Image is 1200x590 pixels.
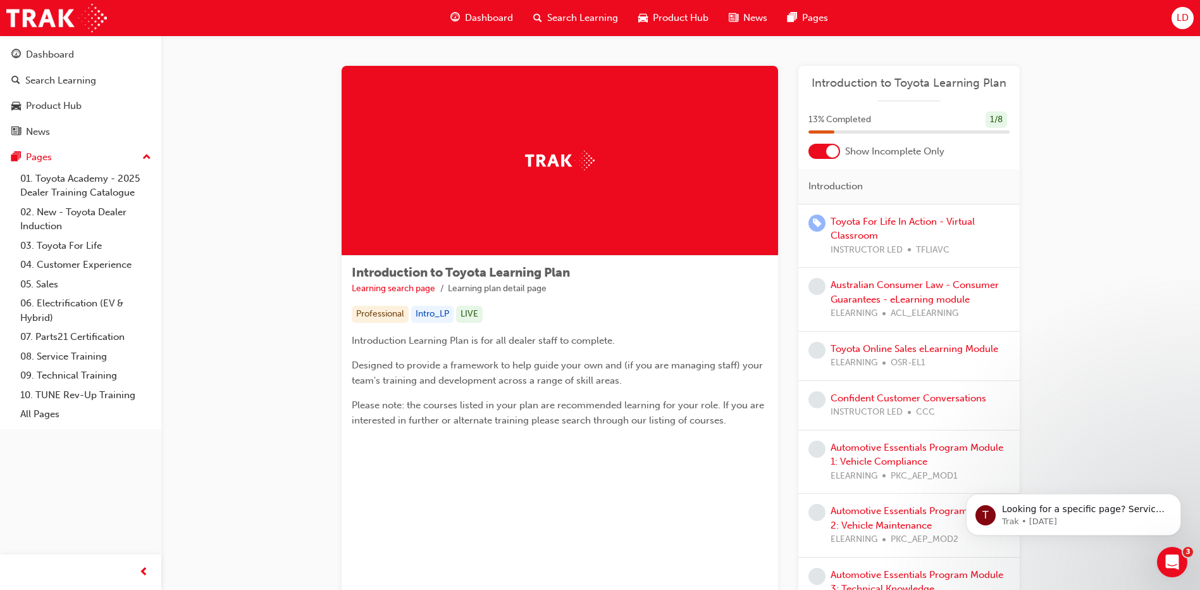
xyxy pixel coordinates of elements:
[5,94,156,118] a: Product Hub
[533,10,542,26] span: search-icon
[11,101,21,112] span: car-icon
[5,120,156,144] a: News
[831,392,986,404] a: Confident Customer Conversations
[1183,547,1193,557] span: 3
[5,146,156,169] button: Pages
[986,111,1007,129] div: 1 / 8
[15,275,156,294] a: 05. Sales
[142,149,151,166] span: up-icon
[808,568,826,585] span: learningRecordVerb_NONE-icon
[456,306,483,323] div: LIVE
[15,405,156,424] a: All Pages
[11,152,21,163] span: pages-icon
[15,203,156,236] a: 02. New - Toyota Dealer Induction
[15,255,156,275] a: 04. Customer Experience
[15,327,156,347] a: 07. Parts21 Certification
[808,441,826,458] span: learningRecordVerb_NONE-icon
[808,113,871,127] span: 13 % Completed
[891,469,958,484] span: PKC_AEP_MOD1
[777,5,838,31] a: pages-iconPages
[15,386,156,405] a: 10. TUNE Rev-Up Training
[525,151,595,170] img: Trak
[729,10,738,26] span: news-icon
[26,125,50,139] div: News
[15,169,156,203] a: 01. Toyota Academy - 2025 Dealer Training Catalogue
[808,391,826,408] span: learningRecordVerb_NONE-icon
[1172,7,1194,29] button: LD
[5,43,156,66] a: Dashboard
[139,565,149,581] span: prev-icon
[5,69,156,92] a: Search Learning
[523,5,628,31] a: search-iconSearch Learning
[808,278,826,295] span: learningRecordVerb_NONE-icon
[352,265,570,280] span: Introduction to Toyota Learning Plan
[891,356,925,370] span: OSR-EL1
[743,11,767,25] span: News
[808,76,1010,91] a: Introduction to Toyota Learning Plan
[1157,547,1187,577] iframe: Intercom live chat
[831,442,1003,468] a: Automotive Essentials Program Module 1: Vehicle Compliance
[916,405,935,420] span: CCC
[11,127,21,138] span: news-icon
[352,399,767,426] span: Please note: the courses listed in your plan are recommended learning for your role. If you are i...
[808,342,826,359] span: learningRecordVerb_NONE-icon
[831,279,999,305] a: Australian Consumer Law - Consumer Guarantees - eLearning module
[448,282,547,296] li: Learning plan detail page
[352,360,765,386] span: Designed to provide a framework to help guide your own and (if you are managing staff) your team'...
[891,306,958,321] span: ACL_ELEARNING
[15,366,156,386] a: 09. Technical Training
[352,283,435,294] a: Learning search page
[465,11,513,25] span: Dashboard
[15,294,156,327] a: 06. Electrification (EV & Hybrid)
[11,75,20,87] span: search-icon
[831,532,877,547] span: ELEARNING
[916,243,949,258] span: TFLIAVC
[1177,11,1189,25] span: LD
[352,306,409,323] div: Professional
[15,236,156,256] a: 03. Toyota For Life
[5,41,156,146] button: DashboardSearch LearningProduct HubNews
[802,11,828,25] span: Pages
[11,49,21,61] span: guage-icon
[26,47,74,62] div: Dashboard
[831,405,903,420] span: INSTRUCTOR LED
[845,144,944,159] span: Show Incomplete Only
[26,150,52,165] div: Pages
[831,469,877,484] span: ELEARNING
[808,504,826,521] span: learningRecordVerb_NONE-icon
[808,215,826,232] span: learningRecordVerb_ENROLL-icon
[638,10,648,26] span: car-icon
[440,5,523,31] a: guage-iconDashboard
[831,356,877,370] span: ELEARNING
[808,179,863,194] span: Introduction
[831,343,998,355] a: Toyota Online Sales eLearning Module
[831,216,975,242] a: Toyota For Life In Action - Virtual Classroom
[831,306,877,321] span: ELEARNING
[947,467,1200,556] iframe: Intercom notifications message
[891,532,958,547] span: PKC_AEP_MOD2
[831,505,1003,531] a: Automotive Essentials Program Module 2: Vehicle Maintenance
[450,10,460,26] span: guage-icon
[653,11,708,25] span: Product Hub
[547,11,618,25] span: Search Learning
[15,347,156,367] a: 08. Service Training
[6,4,107,32] img: Trak
[719,5,777,31] a: news-iconNews
[25,73,96,88] div: Search Learning
[628,5,719,31] a: car-iconProduct Hub
[26,99,82,113] div: Product Hub
[831,243,903,258] span: INSTRUCTOR LED
[352,335,615,346] span: Introduction Learning Plan is for all dealer staff to complete.
[411,306,454,323] div: Intro_LP
[788,10,797,26] span: pages-icon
